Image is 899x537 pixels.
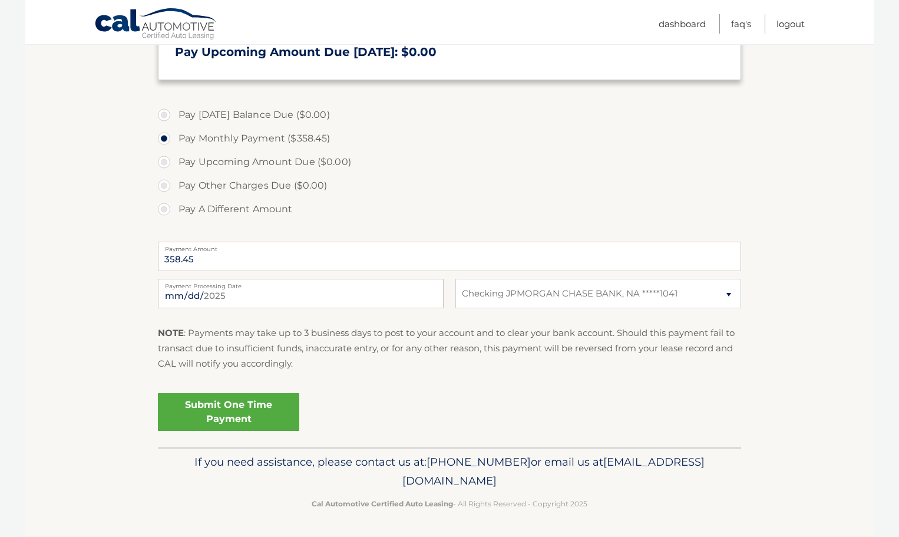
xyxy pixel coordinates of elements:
label: Payment Processing Date [158,279,444,288]
span: [EMAIL_ADDRESS][DOMAIN_NAME] [402,455,705,487]
label: Pay Monthly Payment ($358.45) [158,127,741,150]
label: Pay A Different Amount [158,197,741,221]
input: Payment Amount [158,242,741,271]
a: Submit One Time Payment [158,393,299,431]
p: If you need assistance, please contact us at: or email us at [166,453,733,490]
a: Logout [776,14,805,34]
label: Pay Upcoming Amount Due ($0.00) [158,150,741,174]
h3: Pay Upcoming Amount Due [DATE]: $0.00 [175,45,724,60]
p: : Payments may take up to 3 business days to post to your account and to clear your bank account.... [158,325,741,372]
p: - All Rights Reserved - Copyright 2025 [166,498,733,510]
label: Pay [DATE] Balance Due ($0.00) [158,103,741,127]
a: Dashboard [659,14,706,34]
a: Cal Automotive [94,8,218,42]
strong: NOTE [158,327,184,338]
label: Pay Other Charges Due ($0.00) [158,174,741,197]
a: FAQ's [731,14,751,34]
span: [PHONE_NUMBER] [427,455,531,469]
input: Payment Date [158,279,444,308]
label: Payment Amount [158,242,741,251]
strong: Cal Automotive Certified Auto Leasing [312,499,453,508]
